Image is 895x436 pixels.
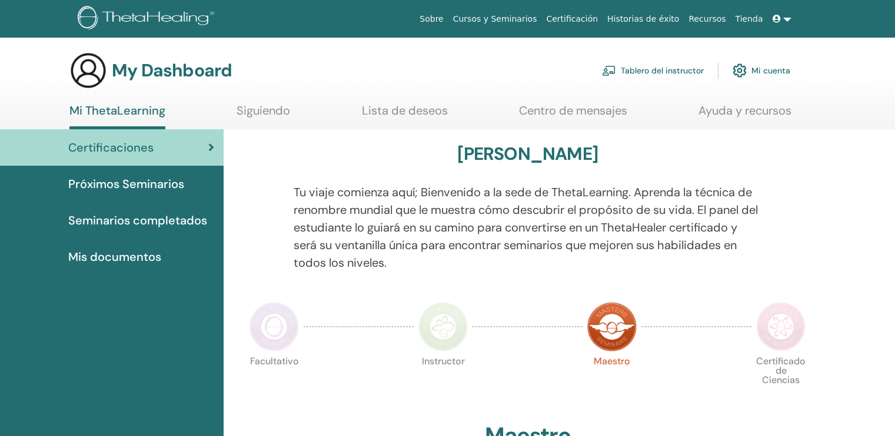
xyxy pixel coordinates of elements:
[418,357,468,406] p: Instructor
[237,103,290,126] a: Siguiendo
[519,103,627,126] a: Centro de mensajes
[684,8,730,30] a: Recursos
[249,357,299,406] p: Facultativo
[698,103,791,126] a: Ayuda y recursos
[733,61,747,81] img: cog.svg
[415,8,448,30] a: Sobre
[587,302,637,351] img: Master
[294,183,762,271] p: Tu viaje comienza aquí; Bienvenido a la sede de ThetaLearning. Aprenda la técnica de renombre mun...
[112,60,232,81] h3: My Dashboard
[68,248,161,266] span: Mis documentos
[457,143,598,165] h3: [PERSON_NAME]
[362,103,448,126] a: Lista de deseos
[249,302,299,351] img: Practitioner
[603,8,684,30] a: Historias de éxito
[69,52,107,89] img: generic-user-icon.jpg
[541,8,603,30] a: Certificación
[731,8,768,30] a: Tienda
[756,357,806,406] p: Certificado de Ciencias
[78,6,218,32] img: logo.png
[733,58,790,83] a: Mi cuenta
[68,212,207,229] span: Seminarios completados
[68,139,154,156] span: Certificaciones
[602,58,704,83] a: Tablero del instructor
[68,175,184,193] span: Próximos Seminarios
[418,302,468,351] img: Instructor
[69,103,165,129] a: Mi ThetaLearning
[448,8,542,30] a: Cursos y Seminarios
[602,65,616,76] img: chalkboard-teacher.svg
[587,357,637,406] p: Maestro
[756,302,806,351] img: Certificate of Science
